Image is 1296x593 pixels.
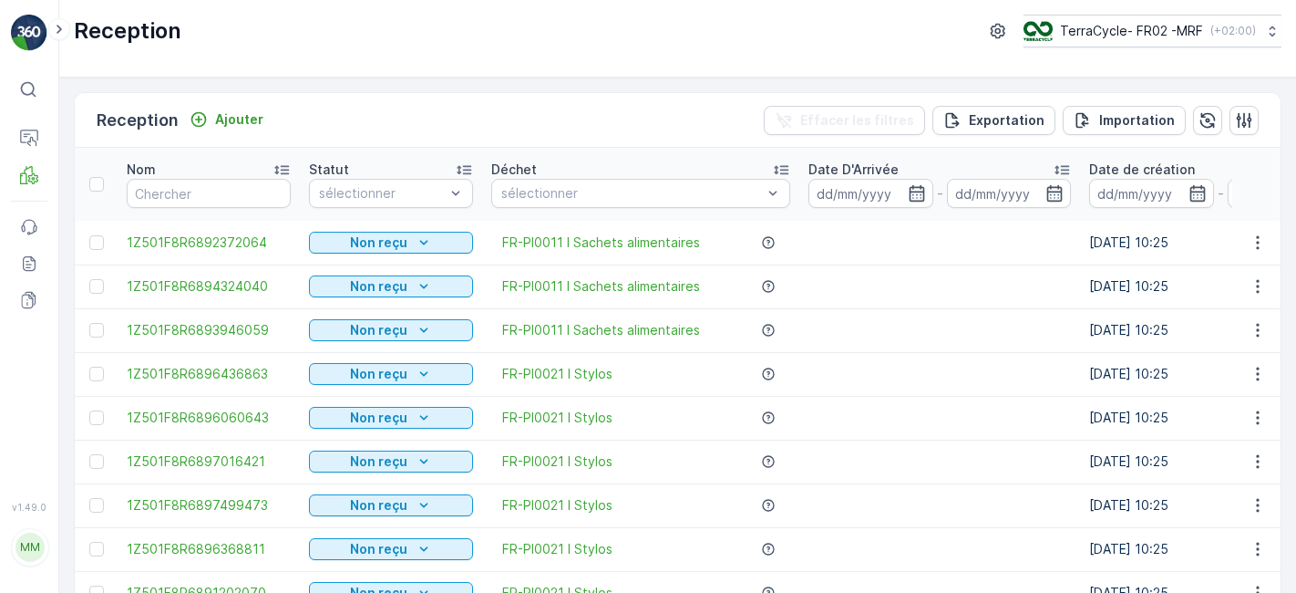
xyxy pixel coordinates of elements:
p: Statut [309,161,349,179]
button: Non reçu [309,451,473,473]
a: FR-PI0021 I Stylos [502,453,612,471]
a: FR-PI0011 I Sachets alimentaires [502,234,700,252]
img: logo [11,15,47,51]
p: - [937,182,943,204]
span: v 1.49.0 [11,502,47,513]
p: sélectionner [501,184,762,203]
a: FR-PI0021 I Stylos [502,365,612,383]
a: FR-PI0011 I Sachets alimentaires [502,321,700,339]
a: 1Z501F8R6897016421 [127,453,291,471]
p: Non reçu [350,409,407,427]
a: FR-PI0011 I Sachets alimentaires [502,277,700,296]
button: Exportation [932,106,1055,135]
p: Nom [127,161,156,179]
button: Non reçu [309,538,473,560]
div: Toggle Row Selected [89,454,104,469]
button: MM [11,516,47,578]
button: Non reçu [309,494,473,516]
p: Non reçu [350,321,407,339]
button: Importation [1063,106,1186,135]
p: Importation [1099,111,1175,130]
p: Non reçu [350,365,407,383]
button: Non reçu [309,276,473,297]
p: Déchet [491,161,537,179]
button: Non reçu [309,232,473,254]
p: Reception [74,16,181,46]
div: Toggle Row Selected [89,323,104,338]
button: Effacer les filtres [764,106,925,135]
a: 1Z501F8R6892372064 [127,234,291,252]
div: Toggle Row Selected [89,542,104,557]
p: TerraCycle- FR02 -MRF [1060,22,1203,40]
a: 1Z501F8R6896436863 [127,365,291,383]
input: dd/mm/yyyy [947,179,1072,208]
a: FR-PI0021 I Stylos [502,409,612,427]
button: Non reçu [309,363,473,385]
p: Non reçu [350,234,407,252]
div: Toggle Row Selected [89,411,104,425]
a: FR-PI0021 I Stylos [502,496,612,515]
p: Effacer les filtres [800,111,914,130]
p: Date de création [1089,161,1195,179]
div: Toggle Row Selected [89,498,104,513]
div: Toggle Row Selected [89,367,104,381]
p: Non reçu [350,453,407,471]
input: Chercher [127,179,291,208]
button: Ajouter [182,109,271,130]
p: - [1218,182,1224,204]
p: Reception [97,108,179,133]
p: Date D'Arrivée [808,161,899,179]
a: 1Z501F8R6897499473 [127,496,291,515]
a: 1Z501F8R6896368811 [127,540,291,558]
img: terracycle.png [1023,21,1053,41]
button: Non reçu [309,319,473,341]
p: ( +02:00 ) [1210,24,1256,38]
p: Non reçu [350,496,407,515]
a: FR-PI0021 I Stylos [502,540,612,558]
div: Toggle Row Selected [89,235,104,250]
p: Exportation [969,111,1044,130]
a: 1Z501F8R6893946059 [127,321,291,339]
div: MM [15,533,45,562]
button: TerraCycle- FR02 -MRF(+02:00) [1023,15,1281,47]
input: dd/mm/yyyy [1089,179,1214,208]
p: sélectionner [319,184,445,203]
button: Non reçu [309,407,473,429]
a: 1Z501F8R6894324040 [127,277,291,296]
p: Ajouter [215,110,263,129]
p: Non reçu [350,540,407,558]
div: Toggle Row Selected [89,279,104,294]
input: dd/mm/yyyy [808,179,933,208]
p: Non reçu [350,277,407,296]
a: 1Z501F8R6896060643 [127,409,291,427]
